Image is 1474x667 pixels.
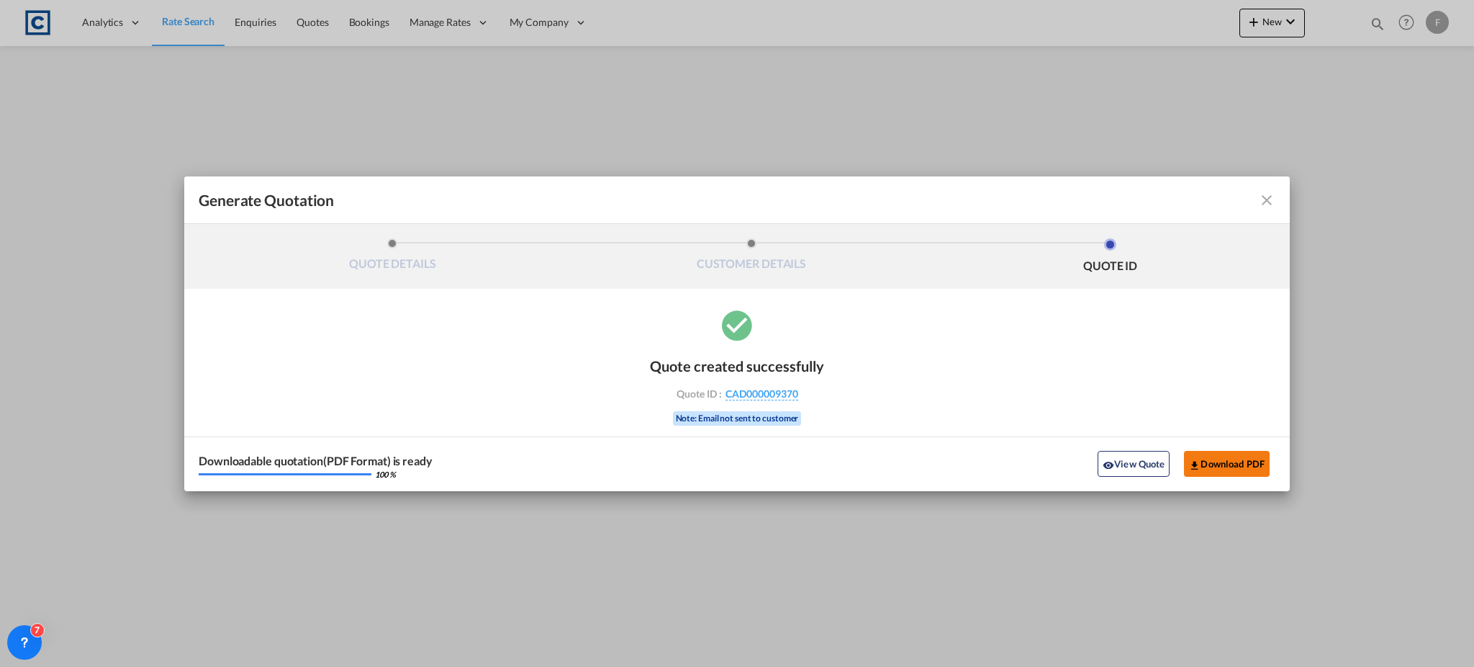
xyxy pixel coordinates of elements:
[572,238,931,277] li: CUSTOMER DETAILS
[1258,192,1275,209] md-icon: icon-close fg-AAA8AD cursor m-0
[725,388,798,400] span: CAD000009370
[931,238,1290,277] li: QUOTE ID
[673,411,802,426] div: Note: Email not sent to customer
[184,176,1290,491] md-dialog: Generate QuotationQUOTE ...
[1189,460,1201,471] md-icon: icon-download
[654,388,820,400] div: Quote ID :
[719,307,755,343] md-icon: icon-checkbox-marked-circle
[199,455,433,467] div: Downloadable quotation(PDF Format) is ready
[650,357,824,375] div: Quote created successfully
[199,191,334,210] span: Generate Quotation
[1184,451,1270,477] button: Download PDF
[1098,451,1170,477] button: icon-eyeView Quote
[1103,460,1114,471] md-icon: icon-eye
[213,238,572,277] li: QUOTE DETAILS
[375,470,396,478] div: 100 %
